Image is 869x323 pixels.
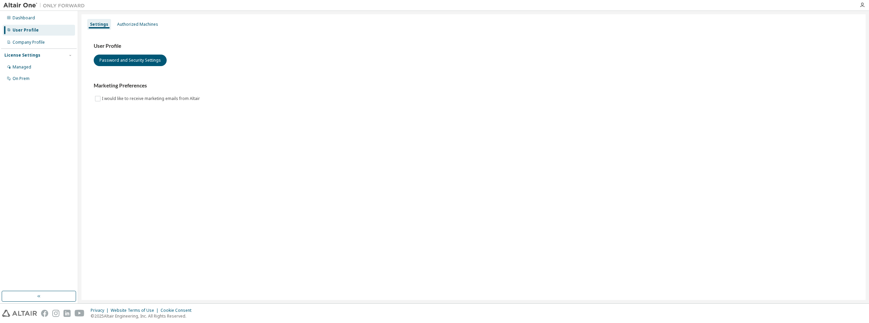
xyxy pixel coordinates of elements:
div: User Profile [13,27,39,33]
div: License Settings [4,53,40,58]
img: facebook.svg [41,310,48,317]
button: Password and Security Settings [94,55,167,66]
h3: Marketing Preferences [94,82,853,89]
div: Managed [13,64,31,70]
div: Dashboard [13,15,35,21]
div: On Prem [13,76,30,81]
div: Settings [90,22,108,27]
img: instagram.svg [52,310,59,317]
label: I would like to receive marketing emails from Altair [102,95,201,103]
div: Authorized Machines [117,22,158,27]
div: Cookie Consent [161,308,196,313]
div: Company Profile [13,40,45,45]
p: © 2025 Altair Engineering, Inc. All Rights Reserved. [91,313,196,319]
img: linkedin.svg [63,310,71,317]
img: youtube.svg [75,310,85,317]
h3: User Profile [94,43,853,49]
img: altair_logo.svg [2,310,37,317]
img: Altair One [3,2,88,9]
div: Privacy [91,308,111,313]
div: Website Terms of Use [111,308,161,313]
